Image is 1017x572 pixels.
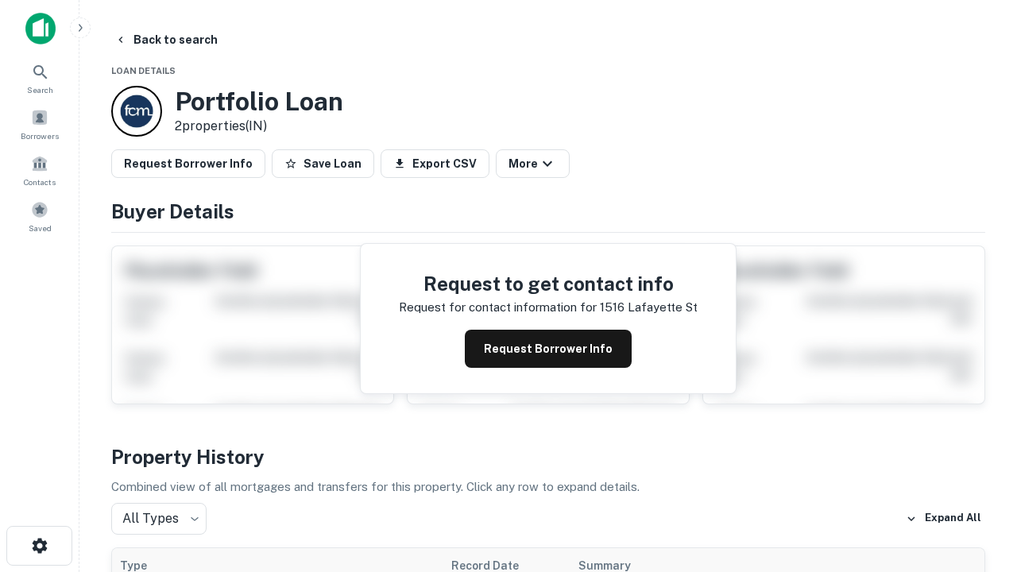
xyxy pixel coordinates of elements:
h4: Request to get contact info [399,269,698,298]
button: Expand All [902,507,985,531]
p: Request for contact information for [399,298,597,317]
a: Search [5,56,75,99]
span: Search [27,83,53,96]
span: Contacts [24,176,56,188]
button: Back to search [108,25,224,54]
a: Saved [5,195,75,238]
h4: Property History [111,443,985,471]
p: 2 properties (IN) [175,117,343,136]
p: Combined view of all mortgages and transfers for this property. Click any row to expand details. [111,477,985,497]
button: Export CSV [381,149,489,178]
button: Request Borrower Info [465,330,632,368]
a: Borrowers [5,102,75,145]
iframe: Chat Widget [938,445,1017,521]
h4: Buyer Details [111,197,985,226]
h3: Portfolio Loan [175,87,343,117]
img: capitalize-icon.png [25,13,56,44]
div: All Types [111,503,207,535]
span: Borrowers [21,129,59,142]
button: More [496,149,570,178]
button: Save Loan [272,149,374,178]
a: Contacts [5,149,75,191]
span: Loan Details [111,66,176,75]
p: 1516 lafayette st [600,298,698,317]
span: Saved [29,222,52,234]
button: Request Borrower Info [111,149,265,178]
